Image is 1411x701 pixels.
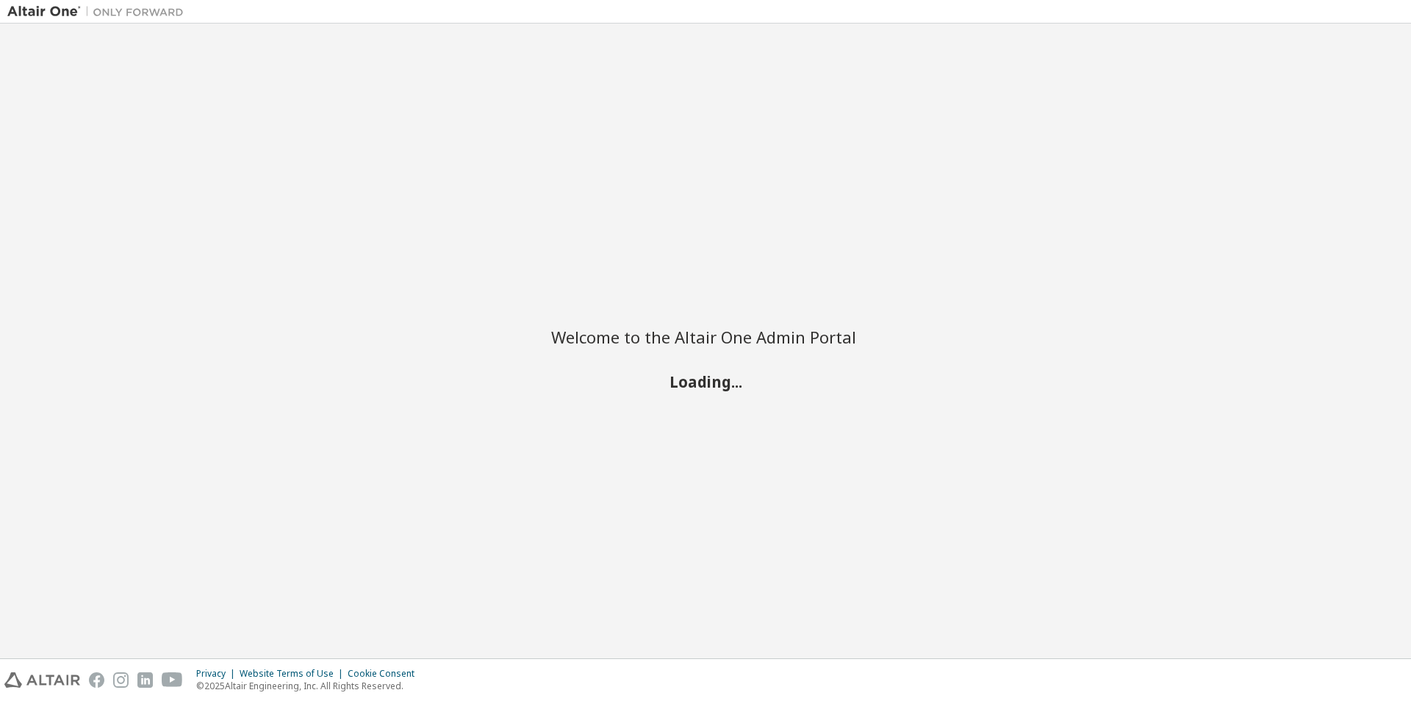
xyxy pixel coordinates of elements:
[551,327,860,347] h2: Welcome to the Altair One Admin Portal
[348,668,423,680] div: Cookie Consent
[551,371,860,391] h2: Loading...
[240,668,348,680] div: Website Terms of Use
[89,672,104,688] img: facebook.svg
[196,680,423,692] p: © 2025 Altair Engineering, Inc. All Rights Reserved.
[113,672,129,688] img: instagram.svg
[4,672,80,688] img: altair_logo.svg
[196,668,240,680] div: Privacy
[7,4,191,19] img: Altair One
[162,672,183,688] img: youtube.svg
[137,672,153,688] img: linkedin.svg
